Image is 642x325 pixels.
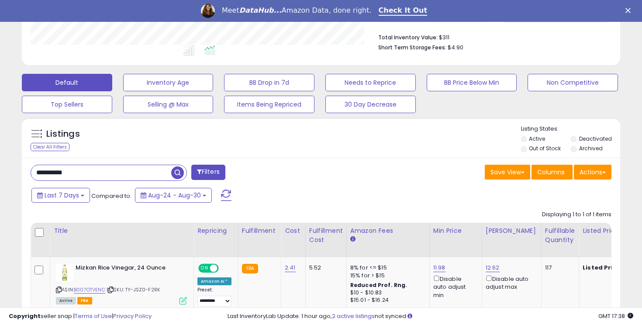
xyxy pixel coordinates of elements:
[91,192,131,200] span: Compared to:
[433,263,445,272] a: 11.98
[228,312,634,321] div: Last InventoryLab Update: 1 hour ago, not synced.
[56,297,76,304] span: All listings currently available for purchase on Amazon
[532,165,573,180] button: Columns
[76,264,182,274] b: Mizkan Rice Vinegar, 24 Ounce
[486,226,538,235] div: [PERSON_NAME]
[583,263,622,272] b: Listed Price:
[542,211,611,219] div: Displaying 1 to 1 of 1 items
[148,191,201,200] span: Aug-24 - Aug-30
[309,226,343,245] div: Fulfillment Cost
[107,286,160,293] span: | SKU: TY-JSZ0-F2RK
[56,264,73,281] img: 31gVHRhzSuL._SL40_.jpg
[427,74,517,91] button: BB Price Below Min
[123,74,214,91] button: Inventory Age
[9,312,152,321] div: seller snap | |
[579,145,603,152] label: Archived
[242,264,258,273] small: FBA
[199,265,210,272] span: ON
[378,34,438,41] b: Total Inventory Value:
[197,226,235,235] div: Repricing
[197,287,231,307] div: Preset:
[350,272,423,280] div: 15% for > $15
[579,135,612,142] label: Deactivated
[191,165,225,180] button: Filters
[217,265,231,272] span: OFF
[74,286,105,294] a: B007OTVENC
[22,96,112,113] button: Top Sellers
[239,6,282,14] i: DataHub...
[625,8,634,13] div: Close
[309,264,340,272] div: 5.52
[197,277,231,285] div: Amazon AI *
[75,312,112,320] a: Terms of Use
[54,226,190,235] div: Title
[325,96,416,113] button: 30 Day Decrease
[545,264,572,272] div: 117
[77,297,92,304] span: FBA
[350,289,423,297] div: $10 - $10.83
[433,226,478,235] div: Min Price
[224,96,314,113] button: Items Being Repriced
[31,188,90,203] button: Last 7 Days
[350,297,423,304] div: $15.01 - $16.24
[9,312,41,320] strong: Copyright
[378,31,605,42] li: $311
[242,226,277,235] div: Fulfillment
[521,125,621,133] p: Listing States:
[433,274,475,299] div: Disable auto adjust min
[22,74,112,91] button: Default
[350,235,356,243] small: Amazon Fees.
[485,165,530,180] button: Save View
[486,274,535,291] div: Disable auto adjust max
[123,96,214,113] button: Selling @ Max
[201,4,215,18] img: Profile image for Georgie
[528,74,618,91] button: Non Competitive
[31,143,69,151] div: Clear All Filters
[350,226,426,235] div: Amazon Fees
[222,6,372,15] div: Meet Amazon Data, done right.
[448,43,463,52] span: $4.90
[350,264,423,272] div: 8% for <= $15
[598,312,633,320] span: 2025-09-7 17:38 GMT
[135,188,212,203] button: Aug-24 - Aug-30
[332,312,375,320] a: 2 active listings
[378,44,446,51] b: Short Term Storage Fees:
[529,135,545,142] label: Active
[537,168,565,176] span: Columns
[285,226,302,235] div: Cost
[45,191,79,200] span: Last 7 Days
[486,263,500,272] a: 12.62
[56,264,187,304] div: ASIN:
[325,74,416,91] button: Needs to Reprice
[574,165,611,180] button: Actions
[379,6,428,16] a: Check It Out
[46,128,80,140] h5: Listings
[350,281,407,289] b: Reduced Prof. Rng.
[529,145,561,152] label: Out of Stock
[224,74,314,91] button: BB Drop in 7d
[285,263,296,272] a: 2.41
[113,312,152,320] a: Privacy Policy
[545,226,575,245] div: Fulfillable Quantity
